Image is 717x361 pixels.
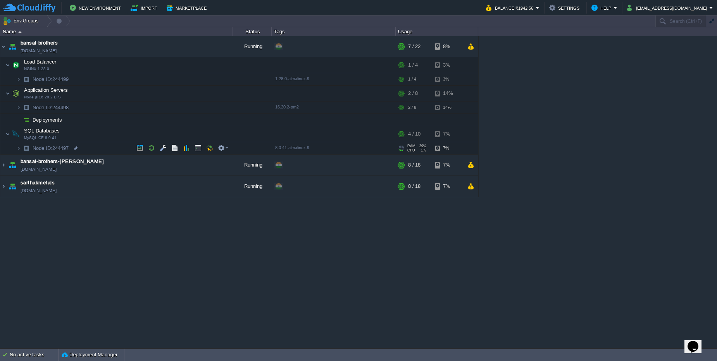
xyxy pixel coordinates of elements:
span: 8.0.41-almalinux-9 [275,145,309,150]
div: 8% [435,36,460,57]
div: 14% [435,101,460,113]
div: No active tasks [10,349,58,361]
div: 1 / 4 [408,57,418,73]
img: AMDAwAAAACH5BAEAAAAALAAAAAABAAEAAAICRAEAOw== [21,114,32,126]
div: 7 / 22 [408,36,421,57]
img: AMDAwAAAACH5BAEAAAAALAAAAAABAAEAAAICRAEAOw== [16,114,21,126]
span: SQL Databases [23,127,61,134]
a: Deployments [32,117,63,123]
iframe: chat widget [684,330,709,353]
img: AMDAwAAAACH5BAEAAAAALAAAAAABAAEAAAICRAEAOw== [5,126,10,142]
span: 1.28.0-almalinux-9 [275,76,309,81]
img: AMDAwAAAACH5BAEAAAAALAAAAAABAAEAAAICRAEAOw== [10,86,21,101]
a: Application ServersNode.js 16.20.2 LTS [23,87,69,93]
button: Help [591,3,614,12]
a: Node ID:244497 [32,145,70,151]
div: Usage [396,27,478,36]
a: [DOMAIN_NAME] [21,187,57,194]
span: Node ID: [33,105,52,110]
img: AMDAwAAAACH5BAEAAAAALAAAAAABAAEAAAICRAEAOw== [21,142,32,154]
span: Node ID: [33,145,52,151]
div: 2 / 8 [408,101,416,113]
div: 4 / 10 [408,126,421,142]
span: Node ID: [33,76,52,82]
img: AMDAwAAAACH5BAEAAAAALAAAAAABAAEAAAICRAEAOw== [7,176,18,197]
span: 244498 [32,104,70,111]
a: SQL DatabasesMySQL CE 8.0.41 [23,128,61,134]
span: CPU [407,148,415,152]
img: AMDAwAAAACH5BAEAAAAALAAAAAABAAEAAAICRAEAOw== [5,57,10,73]
span: Load Balancer [23,58,57,65]
span: 1% [418,148,426,152]
div: 8 / 18 [408,176,421,197]
div: Status [233,27,271,36]
a: sarthakmetals [21,179,55,187]
a: Node ID:244498 [32,104,70,111]
div: 7% [435,176,460,197]
button: Settings [549,3,582,12]
div: 1 / 4 [408,73,416,85]
span: 39% [419,144,426,148]
button: Import [131,3,160,12]
img: AMDAwAAAACH5BAEAAAAALAAAAAABAAEAAAICRAEAOw== [16,73,21,85]
img: CloudJiffy [3,3,55,13]
button: [EMAIL_ADDRESS][DOMAIN_NAME] [627,3,709,12]
div: 2 / 8 [408,86,418,101]
img: AMDAwAAAACH5BAEAAAAALAAAAAABAAEAAAICRAEAOw== [7,155,18,175]
a: bansal-brothers-[PERSON_NAME] [21,158,104,165]
img: AMDAwAAAACH5BAEAAAAALAAAAAABAAEAAAICRAEAOw== [10,126,21,142]
img: AMDAwAAAACH5BAEAAAAALAAAAAABAAEAAAICRAEAOw== [16,101,21,113]
button: Marketplace [167,3,209,12]
div: 3% [435,57,460,73]
img: AMDAwAAAACH5BAEAAAAALAAAAAABAAEAAAICRAEAOw== [16,142,21,154]
img: AMDAwAAAACH5BAEAAAAALAAAAAABAAEAAAICRAEAOw== [0,36,7,57]
span: 244497 [32,145,70,151]
button: Balance ₹1942.56 [486,3,536,12]
div: 7% [435,126,460,142]
div: Name [1,27,233,36]
div: Tags [272,27,395,36]
button: New Environment [70,3,123,12]
img: AMDAwAAAACH5BAEAAAAALAAAAAABAAEAAAICRAEAOw== [21,73,32,85]
div: 14% [435,86,460,101]
img: AMDAwAAAACH5BAEAAAAALAAAAAABAAEAAAICRAEAOw== [0,155,7,175]
a: bansal-brothers [21,39,58,47]
div: Running [233,176,272,197]
div: 7% [435,155,460,175]
span: 16.20.2-pm2 [275,105,299,109]
div: 8 / 18 [408,155,421,175]
img: AMDAwAAAACH5BAEAAAAALAAAAAABAAEAAAICRAEAOw== [0,176,7,197]
span: Node.js 16.20.2 LTS [24,95,61,100]
a: Load BalancerNGINX 1.28.0 [23,59,57,65]
a: [DOMAIN_NAME] [21,165,57,173]
span: RAM [407,144,415,148]
a: [DOMAIN_NAME] [21,47,57,55]
img: AMDAwAAAACH5BAEAAAAALAAAAAABAAEAAAICRAEAOw== [21,101,32,113]
img: AMDAwAAAACH5BAEAAAAALAAAAAABAAEAAAICRAEAOw== [10,57,21,73]
img: AMDAwAAAACH5BAEAAAAALAAAAAABAAEAAAICRAEAOw== [5,86,10,101]
span: Application Servers [23,87,69,93]
div: 3% [435,73,460,85]
button: Deployment Manager [62,351,117,359]
span: MySQL CE 8.0.41 [24,136,57,140]
div: Running [233,36,272,57]
span: 244499 [32,76,70,83]
button: Env Groups [3,15,41,26]
span: NGINX 1.28.0 [24,67,49,71]
img: AMDAwAAAACH5BAEAAAAALAAAAAABAAEAAAICRAEAOw== [7,36,18,57]
div: Running [233,155,272,175]
img: AMDAwAAAACH5BAEAAAAALAAAAAABAAEAAAICRAEAOw== [18,31,22,33]
a: Node ID:244499 [32,76,70,83]
div: 7% [435,142,460,154]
